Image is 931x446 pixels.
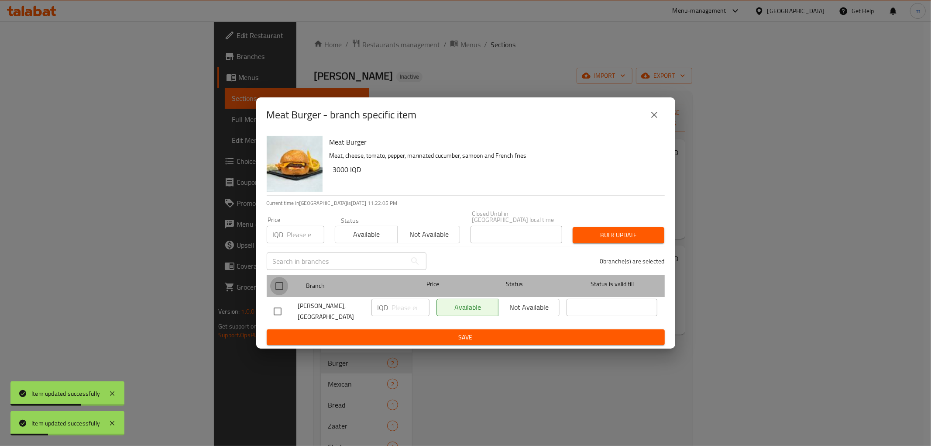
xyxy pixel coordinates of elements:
input: Search in branches [267,252,406,270]
p: 0 branche(s) are selected [600,257,665,266]
span: Bulk update [580,230,657,241]
input: Please enter price [287,226,324,243]
button: close [644,104,665,125]
div: Item updated successfully [31,418,100,428]
span: Status [469,279,560,290]
span: [PERSON_NAME], [GEOGRAPHIC_DATA] [298,301,364,322]
div: Item updated successfully [31,389,100,398]
p: IQD [378,302,388,313]
span: Available [339,228,394,241]
button: Not available [397,226,460,243]
span: Price [404,279,462,290]
p: IQD [273,229,284,240]
button: Bulk update [573,227,664,243]
img: Meat Burger [267,136,323,192]
span: Branch [306,280,397,291]
p: Meat, cheese, tomato, pepper, marinated cucumber, samoon and French fries [330,150,658,161]
button: Save [267,329,665,346]
button: Available [335,226,398,243]
h2: Meat Burger - branch specific item [267,108,417,122]
h6: Meat Burger [330,136,658,148]
span: Not available [401,228,457,241]
input: Please enter price [392,299,429,316]
p: Current time in [GEOGRAPHIC_DATA] is [DATE] 11:22:05 PM [267,199,665,207]
h6: 3000 IQD [333,163,658,176]
span: Status is valid till [567,279,657,290]
span: Save [274,332,658,343]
